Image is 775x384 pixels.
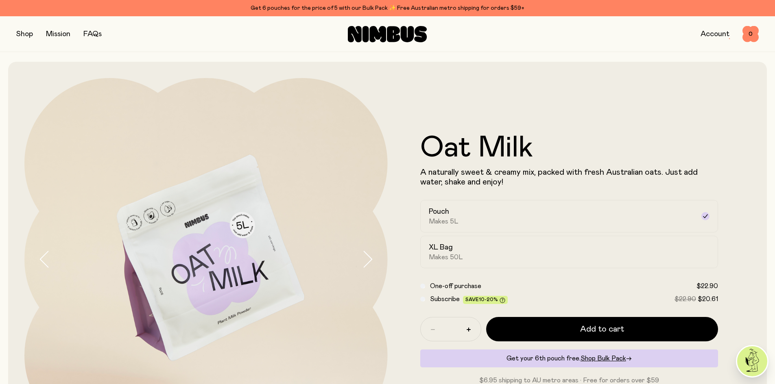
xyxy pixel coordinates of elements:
h1: Oat Milk [420,133,718,163]
h2: Pouch [429,207,449,217]
div: Get your 6th pouch free. [420,349,718,367]
div: Get 6 pouches for the price of 5 with our Bulk Pack ✨ Free Australian metro shipping for orders $59+ [16,3,759,13]
p: A naturally sweet & creamy mix, packed with fresh Australian oats. Just add water, shake and enjoy! [420,167,718,187]
span: One-off purchase [430,283,481,289]
span: Makes 50L [429,253,463,261]
span: Makes 5L [429,217,458,226]
h2: XL Bag [429,243,453,252]
span: $22.90 [696,283,718,289]
span: $22.90 [675,296,696,302]
button: 0 [742,26,759,42]
span: Save [465,297,505,303]
a: FAQs [83,30,102,38]
a: Shop Bulk Pack→ [581,355,632,362]
span: Subscribe [430,296,460,302]
a: Mission [46,30,70,38]
span: $20.61 [698,296,718,302]
a: Account [701,30,729,38]
span: 10-20% [479,297,498,302]
span: Shop Bulk Pack [581,355,626,362]
img: agent [737,346,767,376]
span: Add to cart [580,323,624,335]
button: Add to cart [486,317,718,341]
